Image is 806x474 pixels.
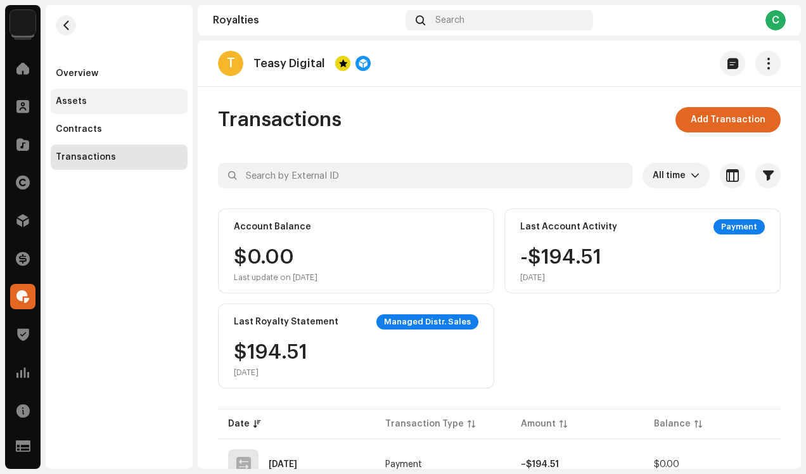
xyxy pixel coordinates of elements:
[228,418,250,430] div: Date
[521,418,556,430] div: Amount
[269,460,297,469] div: Jul 31, 2025
[385,418,464,430] div: Transaction Type
[218,51,243,76] div: T
[253,57,325,70] p: Teasy Digital
[654,418,691,430] div: Balance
